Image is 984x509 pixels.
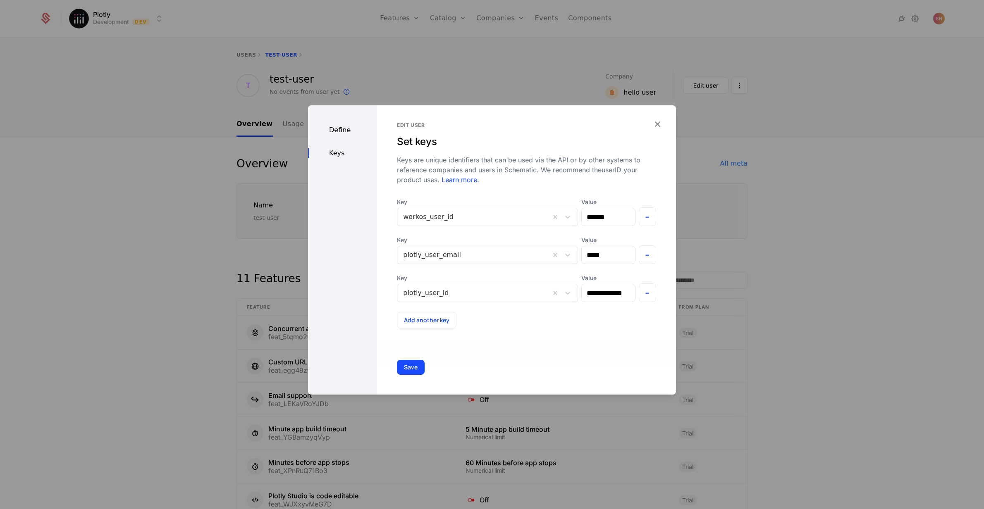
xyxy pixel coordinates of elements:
div: Edit user [397,122,656,128]
span: Key [397,274,578,282]
label: Value [581,236,635,244]
button: Add another key [397,312,456,328]
div: Keys are unique identifiers that can be used via the API or by other systems to reference compani... [397,155,656,185]
button: - [639,283,657,302]
span: Key [397,236,578,244]
button: - [639,207,657,226]
div: Set keys [397,135,656,148]
label: Value [581,274,635,282]
label: Value [581,198,635,206]
div: Define [308,125,377,135]
span: Key [397,198,578,206]
div: Keys [308,148,377,158]
button: Save [397,360,425,375]
button: - [639,245,657,264]
a: Learn more. [439,176,479,184]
